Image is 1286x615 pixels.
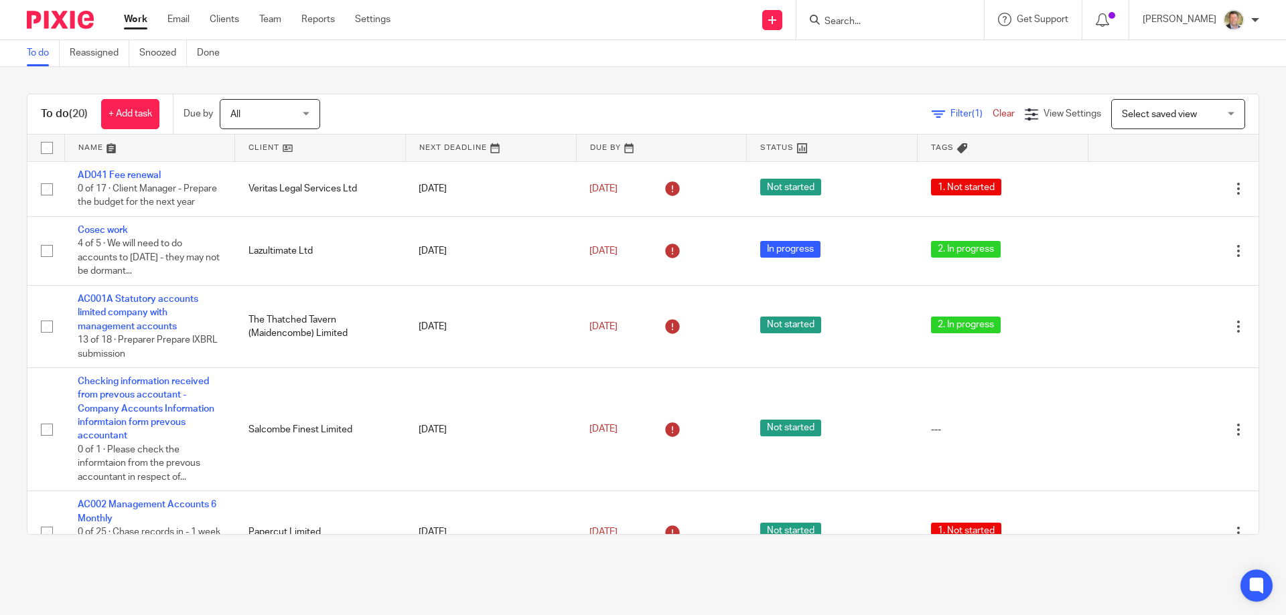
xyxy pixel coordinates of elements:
td: [DATE] [405,286,576,368]
td: Veritas Legal Services Ltd [235,161,406,216]
a: Clear [993,109,1015,118]
td: [DATE] [405,216,576,285]
a: Clients [210,13,239,26]
a: Work [124,13,147,26]
td: [DATE] [405,491,576,574]
span: Not started [760,420,821,436]
a: + Add task [101,99,159,129]
span: Not started [760,523,821,539]
a: Cosec work [78,226,128,235]
td: Papercut Limited [235,491,406,574]
a: Reassigned [70,40,129,66]
span: [DATE] [589,322,618,331]
span: (1) [972,109,983,118]
input: Search [823,16,944,28]
span: Filter [950,109,993,118]
h1: To do [41,107,88,121]
span: 4 of 5 · We will need to do accounts to [DATE] - they may not be dormant... [78,240,220,276]
a: Checking information received from prevous accoutant - Company Accounts Information informtaion f... [78,377,214,440]
span: Not started [760,317,821,333]
span: Select saved view [1122,110,1197,119]
span: 13 of 18 · Preparer Prepare IXBRL submission [78,335,218,359]
span: [DATE] [589,527,618,537]
a: Email [167,13,190,26]
span: 0 of 17 · Client Manager - Prepare the budget for the next year [78,184,217,207]
span: 0 of 1 · Please check the informtaion from the prevous accountant in respect of... [78,445,200,482]
a: AC002 Management Accounts 6 Monthly [78,500,216,523]
span: [DATE] [589,184,618,193]
a: To do [27,40,60,66]
span: [DATE] [589,425,618,434]
img: High%20Res%20Andrew%20Price%20Accountants_Poppy%20Jakes%20photography-1118.jpg [1223,9,1244,31]
td: [DATE] [405,161,576,216]
a: Snoozed [139,40,187,66]
span: (20) [69,108,88,119]
span: Get Support [1017,15,1068,24]
span: Not started [760,179,821,195]
span: In progress [760,241,820,258]
span: Tags [931,144,954,151]
span: 0 of 25 · Chase records in - 1 week before period end, agree start date [78,527,220,564]
p: Due by [184,107,213,120]
span: 1. Not started [931,523,1001,539]
span: View Settings [1044,109,1101,118]
img: Pixie [27,11,94,29]
p: [PERSON_NAME] [1143,13,1216,26]
span: [DATE] [589,246,618,256]
div: --- [931,423,1075,436]
span: 1. Not started [931,179,1001,195]
span: All [230,110,240,119]
td: Lazultimate Ltd [235,216,406,285]
a: AC001A Statutory accounts limited company with management accounts [78,294,198,331]
a: Reports [301,13,335,26]
td: The Thatched Tavern (Maidencombe) Limited [235,286,406,368]
a: AD041 Fee renewal [78,171,161,180]
span: 2. In progress [931,317,1001,333]
td: Salcombe Finest Limited [235,368,406,491]
td: [DATE] [405,368,576,491]
a: Done [197,40,230,66]
a: Team [259,13,281,26]
a: Settings [355,13,390,26]
span: 2. In progress [931,241,1001,258]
